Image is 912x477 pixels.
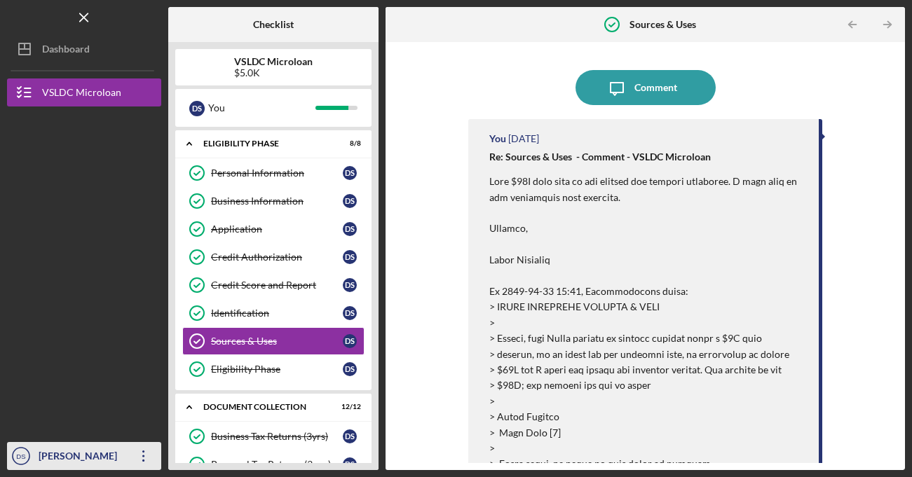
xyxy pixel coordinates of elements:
[182,299,365,327] a: IdentificationDS
[208,96,315,120] div: You
[182,422,365,450] a: Business Tax Returns (3yrs)DS
[211,459,343,470] div: Personal Tax Returns (3 yrs)
[211,167,343,179] div: Personal Information
[211,431,343,442] div: Business Tax Returns (3yrs)
[343,429,357,443] div: D S
[211,251,343,263] div: Credit Authorization
[211,195,343,207] div: Business Information
[343,334,357,348] div: D S
[35,442,126,473] div: [PERSON_NAME]
[253,19,294,30] b: Checklist
[189,101,205,116] div: D S
[211,336,343,347] div: Sources & Uses
[211,223,343,235] div: Application
[629,19,696,30] b: Sources & Uses
[211,279,343,291] div: Credit Score and Report
[508,133,539,144] time: 2025-08-25 17:45
[343,166,357,180] div: D S
[336,139,361,148] div: 8 / 8
[489,151,711,163] strong: Re: Sources & Uses - Comment - VSLDC Microloan
[234,56,313,67] b: VSLDC Microloan
[634,70,677,105] div: Comment
[211,364,343,375] div: Eligibility Phase
[182,355,365,383] a: Eligibility PhaseDS
[182,159,365,187] a: Personal InformationDS
[343,250,357,264] div: D S
[203,403,326,411] div: Document Collection
[7,78,161,106] button: VSLDC Microloan
[343,278,357,292] div: D S
[182,327,365,355] a: Sources & UsesDS
[182,215,365,243] a: ApplicationDS
[343,194,357,208] div: D S
[182,187,365,215] a: Business InformationDS
[42,78,121,110] div: VSLDC Microloan
[16,452,25,460] text: DS
[343,362,357,376] div: D S
[42,35,90,67] div: Dashboard
[182,243,365,271] a: Credit AuthorizationDS
[343,457,357,471] div: D S
[576,70,716,105] button: Comment
[343,222,357,236] div: D S
[234,67,313,78] div: $5.0K
[343,306,357,320] div: D S
[489,133,506,144] div: You
[182,271,365,299] a: Credit Score and ReportDS
[336,403,361,411] div: 12 / 12
[211,307,343,319] div: Identification
[203,139,326,148] div: Eligibility Phase
[7,442,161,470] button: DS[PERSON_NAME]
[7,35,161,63] button: Dashboard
